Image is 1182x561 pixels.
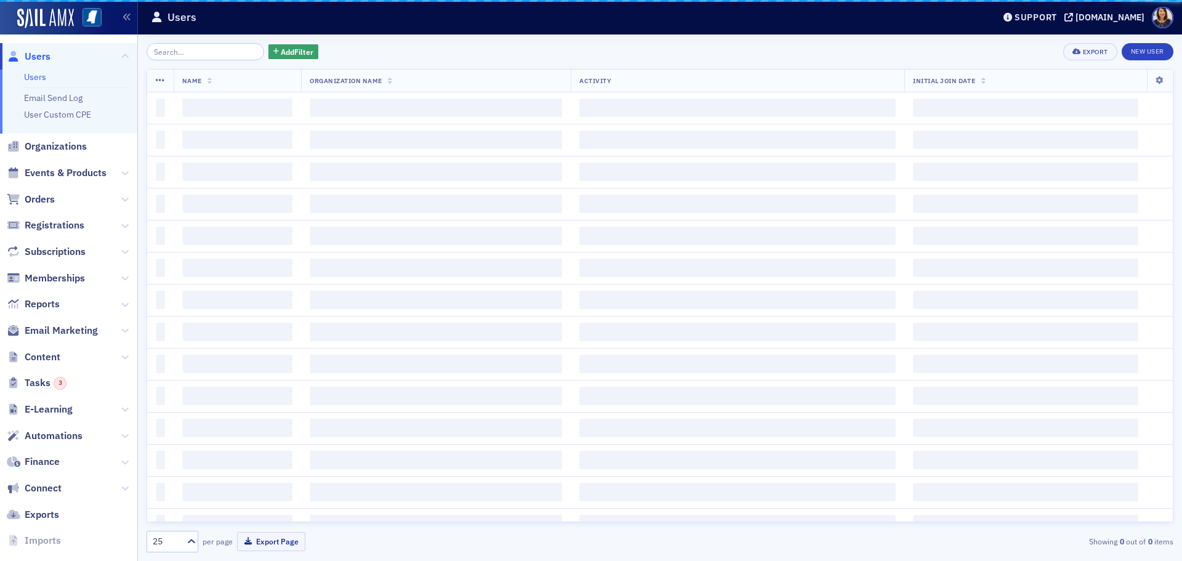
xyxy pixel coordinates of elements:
[7,324,98,337] a: Email Marketing
[7,376,66,390] a: Tasks3
[156,451,165,469] span: ‌
[913,387,1138,405] span: ‌
[579,227,896,245] span: ‌
[182,323,292,341] span: ‌
[310,76,382,85] span: Organization Name
[167,10,196,25] h1: Users
[310,227,562,245] span: ‌
[7,50,50,63] a: Users
[182,355,292,373] span: ‌
[156,291,165,309] span: ‌
[310,355,562,373] span: ‌
[913,291,1138,309] span: ‌
[7,219,84,232] a: Registrations
[913,515,1138,533] span: ‌
[74,8,102,29] a: View Homepage
[579,323,896,341] span: ‌
[182,131,292,149] span: ‌
[7,455,60,469] a: Finance
[579,483,896,501] span: ‌
[7,350,60,364] a: Content
[147,43,264,60] input: Search…
[182,451,292,469] span: ‌
[913,76,975,85] span: Initial Join Date
[25,403,73,416] span: E-Learning
[579,76,611,85] span: Activity
[7,508,59,522] a: Exports
[182,387,292,405] span: ‌
[156,259,165,277] span: ‌
[310,515,562,533] span: ‌
[579,131,896,149] span: ‌
[579,515,896,533] span: ‌
[182,99,292,117] span: ‌
[913,163,1138,181] span: ‌
[310,99,562,117] span: ‌
[156,99,165,117] span: ‌
[153,535,180,548] div: 25
[579,259,896,277] span: ‌
[281,46,313,57] span: Add Filter
[156,227,165,245] span: ‌
[182,259,292,277] span: ‌
[25,324,98,337] span: Email Marketing
[182,227,292,245] span: ‌
[913,131,1138,149] span: ‌
[82,8,102,27] img: SailAMX
[1064,13,1149,22] button: [DOMAIN_NAME]
[268,44,319,60] button: AddFilter
[7,166,107,180] a: Events & Products
[1063,43,1117,60] button: Export
[1117,536,1126,547] strong: 0
[310,195,562,213] span: ‌
[17,9,74,28] img: SailAMX
[182,483,292,501] span: ‌
[156,355,165,373] span: ‌
[182,291,292,309] span: ‌
[156,163,165,181] span: ‌
[25,219,84,232] span: Registrations
[25,508,59,522] span: Exports
[7,245,86,259] a: Subscriptions
[156,515,165,533] span: ‌
[1083,49,1108,55] div: Export
[25,534,61,547] span: Imports
[156,195,165,213] span: ‌
[7,429,82,443] a: Automations
[579,99,896,117] span: ‌
[7,272,85,285] a: Memberships
[25,245,86,259] span: Subscriptions
[7,193,55,206] a: Orders
[913,355,1138,373] span: ‌
[7,297,60,311] a: Reports
[156,131,165,149] span: ‌
[913,419,1138,437] span: ‌
[579,387,896,405] span: ‌
[182,419,292,437] span: ‌
[7,140,87,153] a: Organizations
[913,99,1138,117] span: ‌
[237,532,305,551] button: Export Page
[310,131,562,149] span: ‌
[156,419,165,437] span: ‌
[7,403,73,416] a: E-Learning
[25,350,60,364] span: Content
[310,483,562,501] span: ‌
[25,376,66,390] span: Tasks
[579,355,896,373] span: ‌
[913,195,1138,213] span: ‌
[25,272,85,285] span: Memberships
[25,297,60,311] span: Reports
[913,259,1138,277] span: ‌
[310,451,562,469] span: ‌
[310,259,562,277] span: ‌
[579,419,896,437] span: ‌
[310,323,562,341] span: ‌
[579,195,896,213] span: ‌
[25,50,50,63] span: Users
[913,451,1138,469] span: ‌
[25,482,62,495] span: Connect
[913,323,1138,341] span: ‌
[579,163,896,181] span: ‌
